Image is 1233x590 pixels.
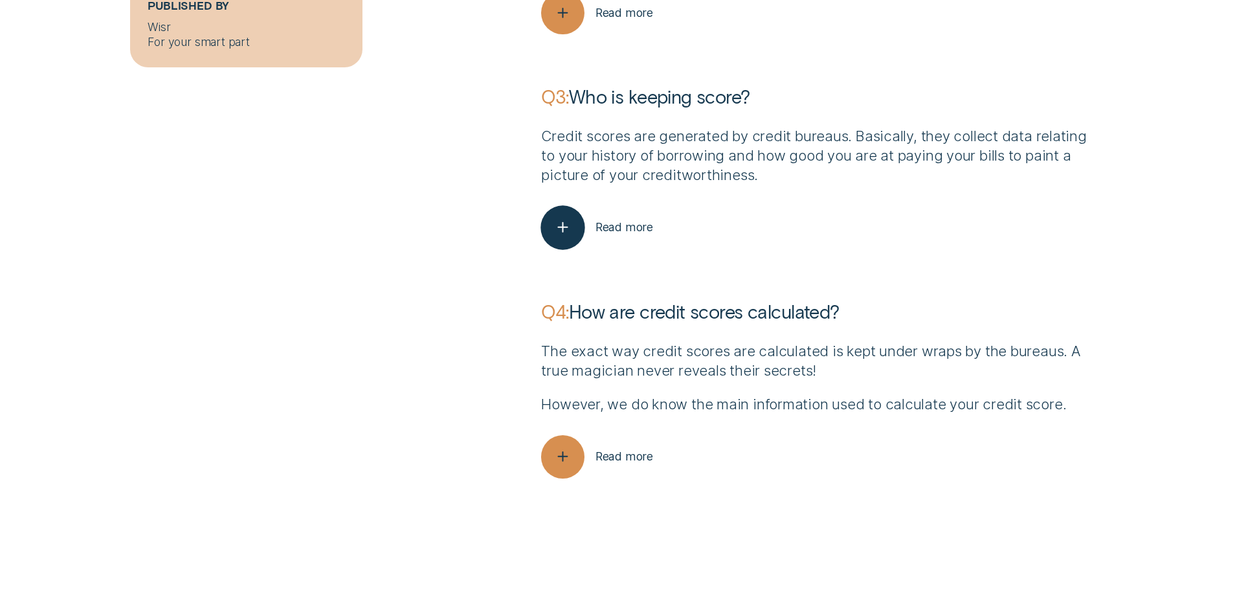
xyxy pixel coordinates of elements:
span: Read more [595,449,653,464]
div: For your smart part [148,35,344,49]
p: Who is keeping score? [541,85,1103,108]
p: Credit scores are generated by credit bureaus. Basically, they collect data relating to your hist... [541,126,1103,185]
div: Wisr [148,20,344,49]
button: Read more [541,206,653,249]
p: However, we do know the main information used to calculate your credit score. [541,394,1103,414]
button: Read more [541,435,653,479]
p: How are credit scores calculated? [541,300,1103,323]
span: Read more [595,220,653,234]
strong: Q3: [541,85,568,108]
span: Read more [595,6,653,20]
p: The exact way credit scores are calculated is kept under wraps by the bureaus. A true magician ne... [541,341,1103,380]
strong: Q4: [541,300,568,323]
